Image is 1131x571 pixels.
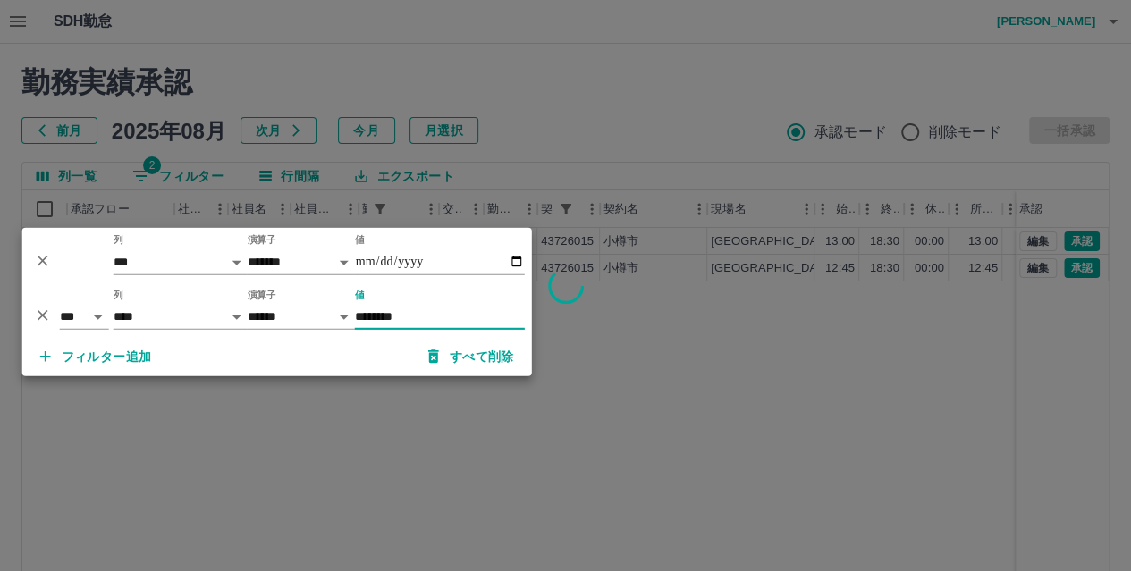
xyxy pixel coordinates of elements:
[414,340,528,373] button: すべて削除
[30,247,56,273] button: 削除
[114,288,123,301] label: 列
[248,288,276,301] label: 演算子
[30,301,56,328] button: 削除
[26,340,166,373] button: フィルター追加
[355,288,365,301] label: 値
[248,233,276,247] label: 演算子
[114,233,123,247] label: 列
[60,304,109,330] select: 論理演算子
[355,233,365,247] label: 値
